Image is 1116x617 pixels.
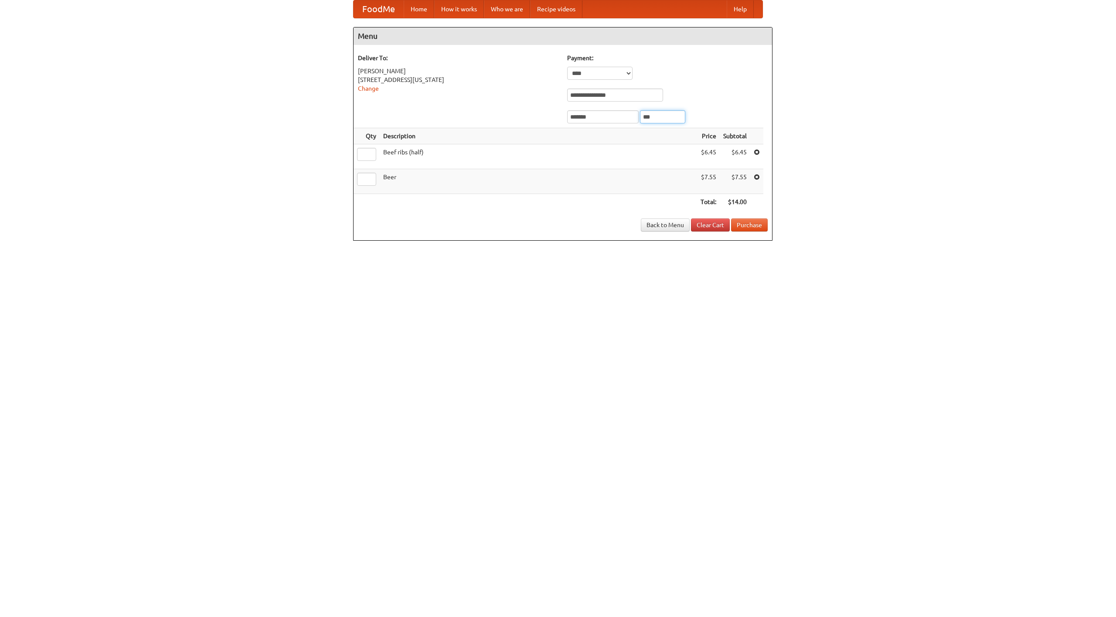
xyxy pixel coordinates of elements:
[697,144,720,169] td: $6.45
[731,218,768,232] button: Purchase
[354,27,772,45] h4: Menu
[691,218,730,232] a: Clear Cart
[720,194,750,210] th: $14.00
[484,0,530,18] a: Who we are
[358,67,558,75] div: [PERSON_NAME]
[641,218,690,232] a: Back to Menu
[380,128,697,144] th: Description
[567,54,768,62] h5: Payment:
[380,169,697,194] td: Beer
[358,85,379,92] a: Change
[358,54,558,62] h5: Deliver To:
[358,75,558,84] div: [STREET_ADDRESS][US_STATE]
[530,0,582,18] a: Recipe videos
[404,0,434,18] a: Home
[697,128,720,144] th: Price
[697,194,720,210] th: Total:
[434,0,484,18] a: How it works
[697,169,720,194] td: $7.55
[727,0,754,18] a: Help
[380,144,697,169] td: Beef ribs (half)
[720,169,750,194] td: $7.55
[720,128,750,144] th: Subtotal
[354,128,380,144] th: Qty
[720,144,750,169] td: $6.45
[354,0,404,18] a: FoodMe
